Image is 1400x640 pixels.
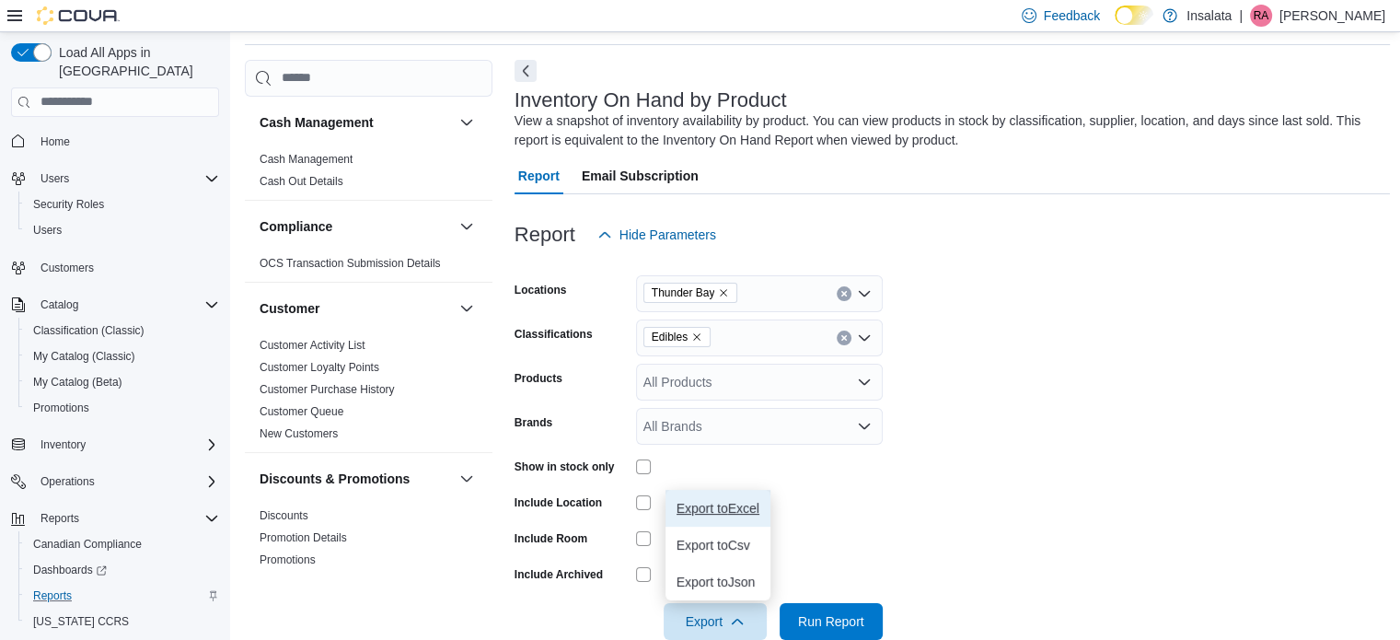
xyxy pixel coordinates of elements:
[456,111,478,134] button: Cash Management
[18,583,226,609] button: Reports
[260,382,395,397] span: Customer Purchase History
[515,283,567,297] label: Locations
[37,6,120,25] img: Cova
[643,327,711,347] span: Edibles
[26,533,149,555] a: Canadian Compliance
[1115,25,1116,26] span: Dark Mode
[652,328,688,346] span: Edibles
[260,257,441,270] a: OCS Transaction Submission Details
[260,174,343,189] span: Cash Out Details
[515,531,587,546] label: Include Room
[33,130,219,153] span: Home
[1279,5,1385,27] p: [PERSON_NAME]
[260,553,316,566] a: Promotions
[515,495,602,510] label: Include Location
[245,252,492,282] div: Compliance
[245,334,492,452] div: Customer
[33,257,101,279] a: Customers
[33,401,89,415] span: Promotions
[26,193,111,215] a: Security Roles
[18,531,226,557] button: Canadian Compliance
[26,320,219,342] span: Classification (Classic)
[26,371,130,393] a: My Catalog (Beta)
[260,470,452,488] button: Discounts & Promotions
[26,219,69,241] a: Users
[515,371,562,386] label: Products
[33,349,135,364] span: My Catalog (Classic)
[33,434,219,456] span: Inventory
[780,603,883,640] button: Run Report
[691,332,702,343] button: Remove Edibles from selection in this group
[33,537,142,552] span: Canadian Compliance
[245,148,492,200] div: Cash Management
[4,292,226,318] button: Catalog
[665,527,770,564] button: Export toCsv
[675,603,756,640] span: Export
[33,375,122,390] span: My Catalog (Beta)
[582,157,699,194] span: Email Subscription
[18,369,226,395] button: My Catalog (Beta)
[18,343,226,369] button: My Catalog (Classic)
[33,168,76,190] button: Users
[260,405,343,418] a: Customer Queue
[40,261,94,275] span: Customers
[4,254,226,281] button: Customers
[52,43,219,80] span: Load All Apps in [GEOGRAPHIC_DATA]
[33,588,72,603] span: Reports
[1250,5,1272,27] div: Ryan Anthony
[260,360,379,375] span: Customer Loyalty Points
[26,533,219,555] span: Canadian Compliance
[857,286,872,301] button: Open list of options
[677,575,759,589] span: Export to Json
[18,557,226,583] a: Dashboards
[4,469,226,495] button: Operations
[18,395,226,421] button: Promotions
[33,323,145,338] span: Classification (Classic)
[677,538,759,553] span: Export to Csv
[18,609,226,634] button: [US_STATE] CCRS
[456,297,478,320] button: Customer
[260,299,452,318] button: Customer
[260,153,353,166] a: Cash Management
[18,318,226,343] button: Classification (Classic)
[665,490,770,527] button: Export toExcel
[456,468,478,490] button: Discounts & Promotions
[260,217,452,236] button: Compliance
[260,152,353,167] span: Cash Management
[1044,6,1100,25] span: Feedback
[798,612,864,631] span: Run Report
[260,383,395,396] a: Customer Purchase History
[1115,6,1153,25] input: Dark Mode
[590,216,723,253] button: Hide Parameters
[652,284,715,302] span: Thunder Bay
[33,563,107,577] span: Dashboards
[26,345,143,367] a: My Catalog (Classic)
[4,166,226,192] button: Users
[245,505,492,578] div: Discounts & Promotions
[40,437,86,452] span: Inventory
[18,217,226,243] button: Users
[718,287,729,298] button: Remove Thunder Bay from selection in this group
[40,134,70,149] span: Home
[33,471,102,493] button: Operations
[260,217,332,236] h3: Compliance
[26,611,136,633] a: [US_STATE] CCRS
[33,294,86,316] button: Catalog
[260,256,441,271] span: OCS Transaction Submission Details
[515,327,593,342] label: Classifications
[665,564,770,600] button: Export toJson
[515,60,537,82] button: Next
[260,508,308,523] span: Discounts
[837,286,851,301] button: Clear input
[456,215,478,238] button: Compliance
[33,294,219,316] span: Catalog
[619,226,716,244] span: Hide Parameters
[260,113,452,132] button: Cash Management
[677,501,759,516] span: Export to Excel
[260,530,347,545] span: Promotion Details
[26,611,219,633] span: Washington CCRS
[33,168,219,190] span: Users
[643,283,738,303] span: Thunder Bay
[33,197,104,212] span: Security Roles
[33,614,129,629] span: [US_STATE] CCRS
